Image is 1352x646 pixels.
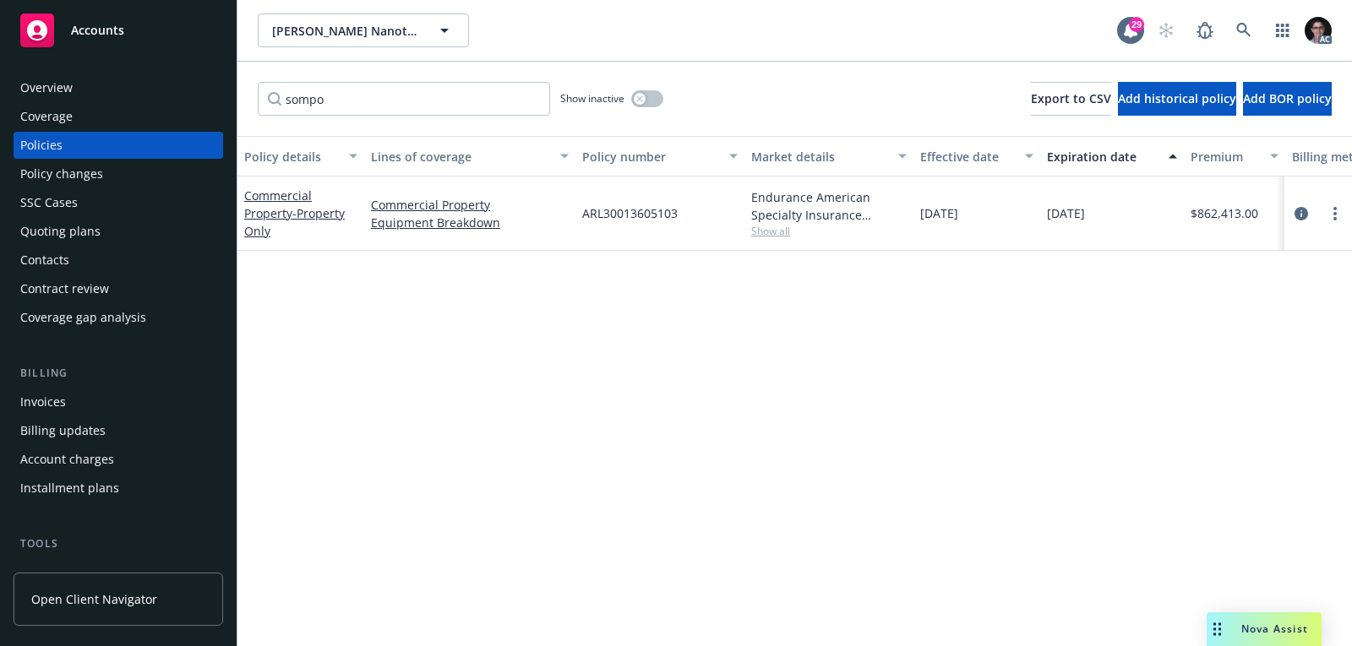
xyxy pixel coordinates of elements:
span: Add BOR policy [1243,90,1332,106]
button: Nova Assist [1207,612,1322,646]
div: Quoting plans [20,218,101,245]
button: Expiration date [1040,136,1184,176]
a: Start snowing [1149,14,1183,47]
a: Report a Bug [1188,14,1222,47]
button: Market details [744,136,913,176]
a: Search [1227,14,1261,47]
a: Installment plans [14,475,223,502]
a: Billing updates [14,417,223,444]
div: 29 [1129,17,1144,32]
div: Policy details [244,148,339,166]
div: Effective date [920,148,1015,166]
div: Tools [14,535,223,552]
a: Overview [14,74,223,101]
a: Invoices [14,388,223,415]
span: Show all [751,224,907,238]
a: Policy changes [14,160,223,187]
button: Add BOR policy [1243,82,1332,116]
div: Premium [1191,148,1260,166]
span: Nova Assist [1241,622,1308,636]
a: Quoting plans [14,218,223,245]
span: Add historical policy [1118,90,1236,106]
a: Contacts [14,247,223,274]
div: Policy number [582,148,719,166]
a: Switch app [1266,14,1300,47]
span: Open Client Navigator [31,590,157,608]
button: Premium [1184,136,1285,176]
img: photo [1305,17,1332,44]
a: circleInformation [1291,204,1311,224]
button: Add historical policy [1118,82,1236,116]
div: Drag to move [1207,612,1228,646]
a: more [1325,204,1345,224]
button: Policy number [575,136,744,176]
a: Policies [14,132,223,159]
div: Policy changes [20,160,103,187]
input: Filter by keyword... [258,82,550,116]
a: Accounts [14,7,223,54]
span: Accounts [71,24,124,37]
button: Policy details [237,136,364,176]
div: Coverage [20,103,73,130]
span: ARL30013605103 [582,204,678,222]
div: Contract review [20,275,109,302]
a: SSC Cases [14,189,223,216]
div: Market details [751,148,888,166]
span: - Property Only [244,205,345,239]
div: Lines of coverage [371,148,550,166]
a: Commercial Property [371,196,569,214]
span: [DATE] [1047,204,1085,222]
span: Show inactive [560,91,624,106]
div: Overview [20,74,73,101]
div: Endurance American Specialty Insurance Company, Sompo International [751,188,907,224]
button: Export to CSV [1031,82,1111,116]
a: Account charges [14,446,223,473]
div: Contacts [20,247,69,274]
span: [PERSON_NAME] Nanotechnologies, Inc. [272,22,418,40]
span: [DATE] [920,204,958,222]
a: Commercial Property [244,187,345,239]
div: Policies [20,132,63,159]
span: Export to CSV [1031,90,1111,106]
button: Lines of coverage [364,136,575,176]
a: Coverage [14,103,223,130]
div: Billing updates [20,417,106,444]
div: Billing [14,365,223,382]
div: Installment plans [20,475,119,502]
div: Coverage gap analysis [20,304,146,331]
span: $862,413.00 [1191,204,1258,222]
div: SSC Cases [20,189,78,216]
button: Effective date [913,136,1040,176]
button: [PERSON_NAME] Nanotechnologies, Inc. [258,14,469,47]
div: Account charges [20,446,114,473]
a: Coverage gap analysis [14,304,223,331]
a: Contract review [14,275,223,302]
div: Invoices [20,388,66,415]
a: Equipment Breakdown [371,214,569,231]
div: Expiration date [1047,148,1158,166]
